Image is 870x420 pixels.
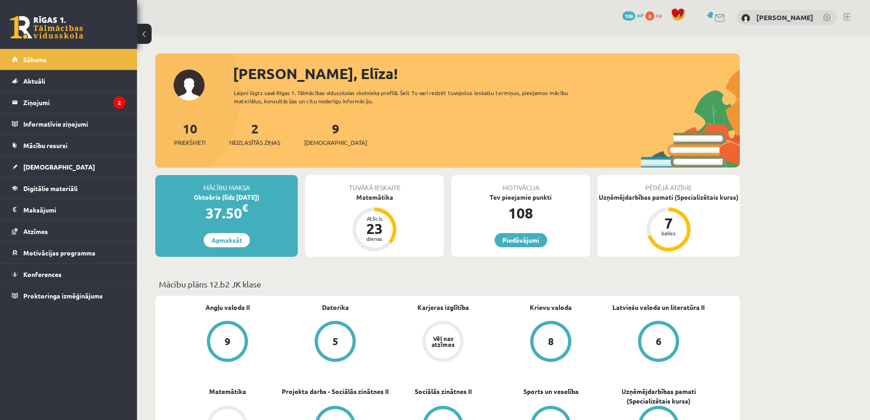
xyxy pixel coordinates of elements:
a: Uzņēmējdarbības pamati (Specializētais kurss) 7 balles [597,192,740,253]
a: Projekta darbs - Sociālās zinātnes II [282,387,389,396]
div: Uzņēmējdarbības pamati (Specializētais kurss) [597,192,740,202]
span: 108 [622,11,635,21]
div: 37.50 [155,202,298,224]
div: 23 [361,221,388,236]
a: [DEMOGRAPHIC_DATA] [12,156,126,177]
legend: Informatīvie ziņojumi [23,113,126,134]
a: Uzņēmējdarbības pamati (Specializētais kurss) [605,387,712,406]
a: 10Priekšmeti [174,120,206,147]
a: 8 [497,321,605,364]
div: Oktobris (līdz [DATE]) [155,192,298,202]
div: Pēdējā atzīme [597,175,740,192]
div: Tuvākā ieskaite [305,175,444,192]
div: 7 [655,216,682,230]
a: Apmaksāt [204,233,250,247]
div: Vēl nav atzīmes [430,335,456,347]
a: Krievu valoda [530,303,572,312]
legend: Ziņojumi [23,92,126,113]
a: Karjeras izglītība [417,303,469,312]
span: Sākums [23,55,47,64]
div: balles [655,230,682,236]
a: 2Neizlasītās ziņas [229,120,280,147]
span: Motivācijas programma [23,249,95,257]
a: Atzīmes [12,221,126,242]
div: 9 [225,336,231,346]
span: 0 [645,11,654,21]
a: 0 xp [645,11,666,19]
a: Matemātika [209,387,246,396]
a: Maksājumi [12,199,126,220]
a: Piedāvājumi [495,233,547,247]
a: Angļu valoda II [206,303,250,312]
p: Mācību plāns 12.b2 JK klase [159,278,736,290]
a: Rīgas 1. Tālmācības vidusskola [10,16,83,39]
a: Motivācijas programma [12,242,126,263]
div: 6 [656,336,662,346]
span: Mācību resursi [23,141,68,149]
a: Sociālās zinātnes II [415,387,472,396]
span: Aktuāli [23,77,45,85]
a: Informatīvie ziņojumi [12,113,126,134]
a: 9 [174,321,281,364]
a: Vēl nav atzīmes [389,321,497,364]
a: Digitālie materiāli [12,178,126,199]
div: Motivācija [451,175,590,192]
span: [DEMOGRAPHIC_DATA] [304,138,367,147]
span: Priekšmeti [174,138,206,147]
a: [PERSON_NAME] [756,13,813,22]
div: 5 [332,336,338,346]
a: 108 mP [622,11,644,19]
span: Neizlasītās ziņas [229,138,280,147]
span: Konferences [23,270,62,278]
a: Sākums [12,49,126,70]
a: Datorika [322,303,349,312]
div: dienas [361,236,388,241]
span: Digitālie materiāli [23,184,78,192]
img: Elīza Lasmane [741,14,750,23]
span: [DEMOGRAPHIC_DATA] [23,163,95,171]
span: Atzīmes [23,227,48,235]
div: Tev pieejamie punkti [451,192,590,202]
div: Atlicis [361,216,388,221]
a: Mācību resursi [12,135,126,156]
a: Ziņojumi2 [12,92,126,113]
a: Konferences [12,264,126,285]
span: € [242,201,248,214]
a: Sports un veselība [523,387,579,396]
span: mP [637,11,644,19]
a: Proktoringa izmēģinājums [12,285,126,306]
a: 5 [281,321,389,364]
div: Matemātika [305,192,444,202]
div: Laipni lūgts savā Rīgas 1. Tālmācības vidusskolas skolnieka profilā. Šeit Tu vari redzēt tuvojošo... [234,89,585,105]
div: Mācību maksa [155,175,298,192]
div: 8 [548,336,554,346]
a: Latviešu valoda un literatūra II [612,303,705,312]
a: 6 [605,321,712,364]
span: Proktoringa izmēģinājums [23,292,103,300]
a: Aktuāli [12,70,126,91]
a: Matemātika Atlicis 23 dienas [305,192,444,253]
a: 9[DEMOGRAPHIC_DATA] [304,120,367,147]
span: xp [656,11,662,19]
legend: Maksājumi [23,199,126,220]
i: 2 [113,96,126,109]
div: 108 [451,202,590,224]
div: [PERSON_NAME], Elīza! [233,63,740,85]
